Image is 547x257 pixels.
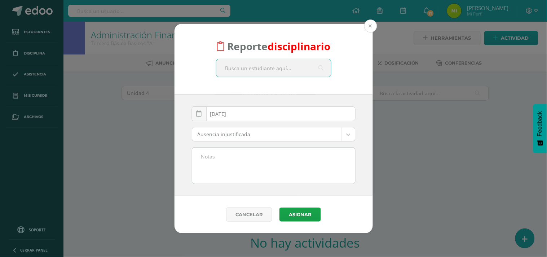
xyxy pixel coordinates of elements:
span: Ausencia injustificada [198,127,336,141]
span: Feedback [537,111,543,136]
button: Close (Esc) [364,19,377,32]
button: Feedback - Mostrar encuesta [533,104,547,153]
font: disciplinario [268,39,330,53]
a: Cancelar [226,208,272,222]
button: Asignar [279,208,321,222]
input: Busca un estudiante aquí... [216,59,331,77]
input: Fecha de ocurrencia [192,107,355,121]
span: Reporte [227,39,330,53]
a: Ausencia injustificada [192,127,355,141]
